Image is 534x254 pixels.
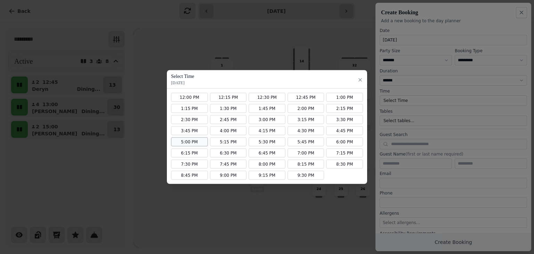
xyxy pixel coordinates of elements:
button: 4:15 PM [249,126,285,135]
h3: Select Time [171,73,194,80]
button: 4:00 PM [210,126,247,135]
button: 12:00 PM [171,93,208,102]
button: 5:45 PM [288,137,324,146]
button: 9:00 PM [210,171,247,180]
button: 12:45 PM [288,93,324,102]
p: [DATE] [171,80,194,86]
button: 2:00 PM [288,104,324,113]
button: 3:15 PM [288,115,324,124]
button: 9:30 PM [288,171,324,180]
button: 4:30 PM [288,126,324,135]
button: 5:30 PM [249,137,285,146]
button: 3:00 PM [249,115,285,124]
button: 2:15 PM [326,104,363,113]
button: 6:45 PM [249,149,285,158]
button: 7:00 PM [288,149,324,158]
button: 8:30 PM [326,160,363,169]
button: 5:15 PM [210,137,247,146]
button: 1:30 PM [210,104,247,113]
button: 1:15 PM [171,104,208,113]
button: 12:15 PM [210,93,247,102]
button: 9:15 PM [249,171,285,180]
button: 7:15 PM [326,149,363,158]
button: 8:00 PM [249,160,285,169]
button: 3:45 PM [171,126,208,135]
button: 5:00 PM [171,137,208,146]
button: 7:45 PM [210,160,247,169]
button: 1:00 PM [326,93,363,102]
button: 6:15 PM [171,149,208,158]
button: 4:45 PM [326,126,363,135]
button: 7:30 PM [171,160,208,169]
button: 1:45 PM [249,104,285,113]
button: 12:30 PM [249,93,285,102]
button: 2:30 PM [171,115,208,124]
button: 8:45 PM [171,171,208,180]
button: 3:30 PM [326,115,363,124]
button: 6:30 PM [210,149,247,158]
button: 6:00 PM [326,137,363,146]
button: 8:15 PM [288,160,324,169]
button: 2:45 PM [210,115,247,124]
